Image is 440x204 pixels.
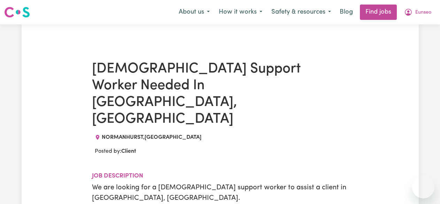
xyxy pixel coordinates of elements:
img: Careseekers logo [4,6,30,18]
span: NORMANHURST , [GEOGRAPHIC_DATA] [102,135,201,140]
div: Job location: NORMANHURST, New South Wales [92,133,204,142]
a: Careseekers logo [4,4,30,20]
h1: [DEMOGRAPHIC_DATA] Support Worker Needed In [GEOGRAPHIC_DATA], [GEOGRAPHIC_DATA] [92,61,348,128]
a: Blog [335,5,357,20]
b: Client [121,149,136,154]
button: About us [174,5,214,20]
button: Safety & resources [267,5,335,20]
span: Eunseo [415,9,431,16]
p: We are looking for a [DEMOGRAPHIC_DATA] support worker to assist a client in [GEOGRAPHIC_DATA], [... [92,182,348,203]
span: Posted by: [95,149,136,154]
a: Find jobs [360,5,397,20]
iframe: 메시징 창을 시작하는 버튼 [412,176,434,198]
button: How it works [214,5,267,20]
button: My Account [400,5,436,20]
h2: Job description [92,172,348,180]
